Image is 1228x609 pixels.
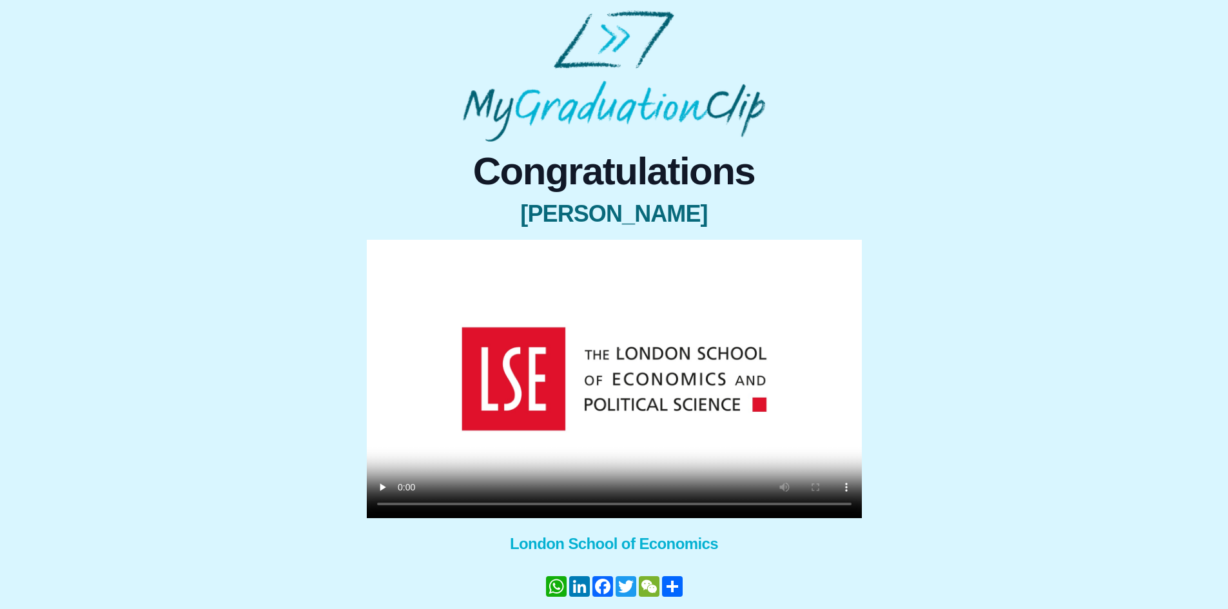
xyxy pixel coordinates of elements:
a: Twitter [614,576,638,597]
a: WhatsApp [545,576,568,597]
span: Congratulations [367,152,862,191]
span: London School of Economics [367,534,862,554]
a: Facebook [591,576,614,597]
a: WeChat [638,576,661,597]
a: LinkedIn [568,576,591,597]
span: [PERSON_NAME] [367,201,862,227]
img: MyGraduationClip [463,10,765,142]
a: Share [661,576,684,597]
